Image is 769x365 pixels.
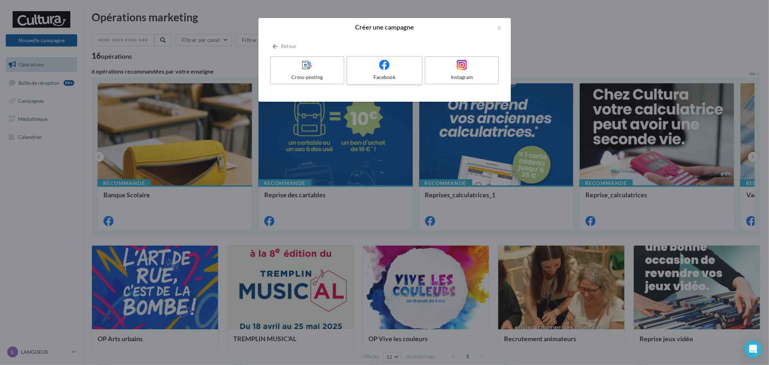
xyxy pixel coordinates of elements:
div: Open Intercom Messenger [744,340,762,358]
button: Retour [270,42,300,50]
div: Facebook [350,74,419,81]
div: Cross-posting [274,74,341,81]
h2: Créer une campagne [270,24,499,30]
div: Instagram [428,74,496,81]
